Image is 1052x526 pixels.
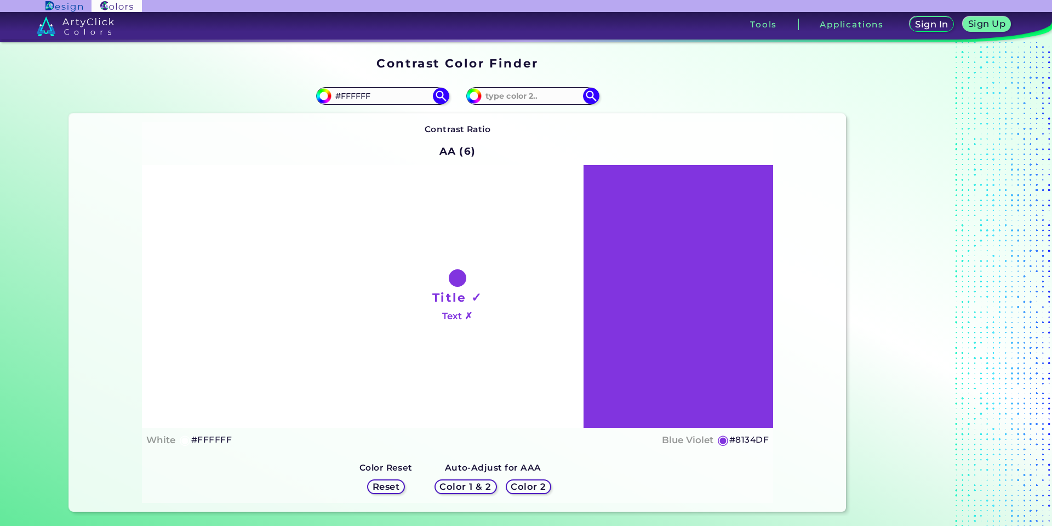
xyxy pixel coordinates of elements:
a: Sign In [912,18,952,31]
h4: Text ✗ [442,308,472,324]
input: type color 2.. [482,88,584,103]
h5: ◉ [179,433,191,446]
img: icon search [433,88,449,104]
h5: Color 1 & 2 [442,483,489,491]
h3: Tools [750,20,777,29]
h5: #8134DF [729,433,769,447]
h1: Contrast Color Finder [376,55,538,71]
h3: Applications [820,20,884,29]
img: icon search [583,88,599,104]
h2: AA (6) [434,139,481,163]
h5: Reset [374,483,398,491]
h5: Color 2 [512,483,544,491]
h1: Title ✓ [432,289,483,306]
img: logo_artyclick_colors_white.svg [37,16,114,36]
h5: Sign Up [970,20,1004,28]
h5: ◉ [717,433,729,446]
img: ArtyClick Design logo [45,1,82,12]
h4: White [146,432,175,448]
h5: Sign In [917,20,946,29]
h4: Blue Violet [662,432,713,448]
strong: Color Reset [359,462,413,473]
strong: Contrast Ratio [425,124,491,134]
input: type color 1.. [331,88,433,103]
h5: #FFFFFF [191,433,232,447]
a: Sign Up [965,18,1009,31]
strong: Auto-Adjust for AAA [445,462,541,473]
